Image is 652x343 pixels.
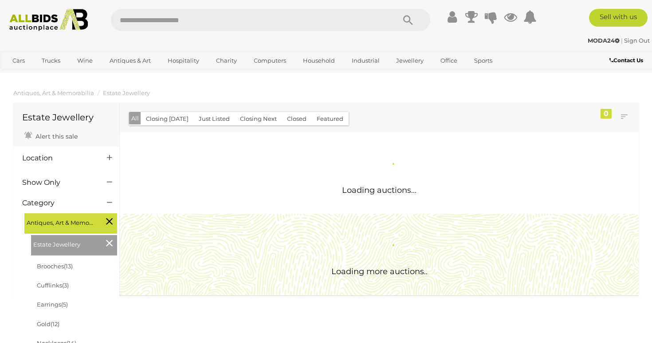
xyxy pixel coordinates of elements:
[37,301,68,308] a: Earrings(5)
[297,53,341,68] a: Household
[7,68,81,83] a: [GEOGRAPHIC_DATA]
[588,37,620,44] strong: MODA24
[37,263,73,270] a: Brooches(13)
[13,89,94,96] a: Antiques, Art & Memorabilia
[248,53,292,68] a: Computers
[37,282,69,289] a: Cufflinks(3)
[621,37,623,44] span: |
[64,263,73,270] span: (13)
[609,56,645,65] a: Contact Us
[390,53,429,68] a: Jewellery
[141,112,194,126] button: Closing [DATE]
[210,53,243,68] a: Charity
[103,89,150,96] a: Estate Jewellery
[62,282,69,289] span: (3)
[33,237,100,250] span: Estate Jewellery
[22,112,110,122] h1: Estate Jewellery
[609,57,643,64] b: Contact Us
[331,267,428,276] span: Loading more auctions..
[162,53,205,68] a: Hospitality
[601,109,612,119] div: 0
[104,53,157,68] a: Antiques & Art
[235,112,282,126] button: Closing Next
[36,53,66,68] a: Trucks
[51,320,59,327] span: (12)
[435,53,463,68] a: Office
[624,37,650,44] a: Sign Out
[589,9,648,27] a: Sell with us
[33,132,78,140] span: Alert this sale
[27,215,93,228] span: Antiques, Art & Memorabilia
[282,112,312,126] button: Closed
[22,154,94,162] h4: Location
[346,53,385,68] a: Industrial
[37,320,59,327] a: Gold(12)
[129,112,141,125] button: All
[71,53,98,68] a: Wine
[588,37,621,44] a: MODA24
[5,9,93,31] img: Allbids.com.au
[7,53,31,68] a: Cars
[22,199,94,207] h4: Category
[342,185,416,195] span: Loading auctions...
[22,129,80,142] a: Alert this sale
[193,112,235,126] button: Just Listed
[386,9,430,31] button: Search
[22,179,94,187] h4: Show Only
[468,53,498,68] a: Sports
[311,112,349,126] button: Featured
[61,301,68,308] span: (5)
